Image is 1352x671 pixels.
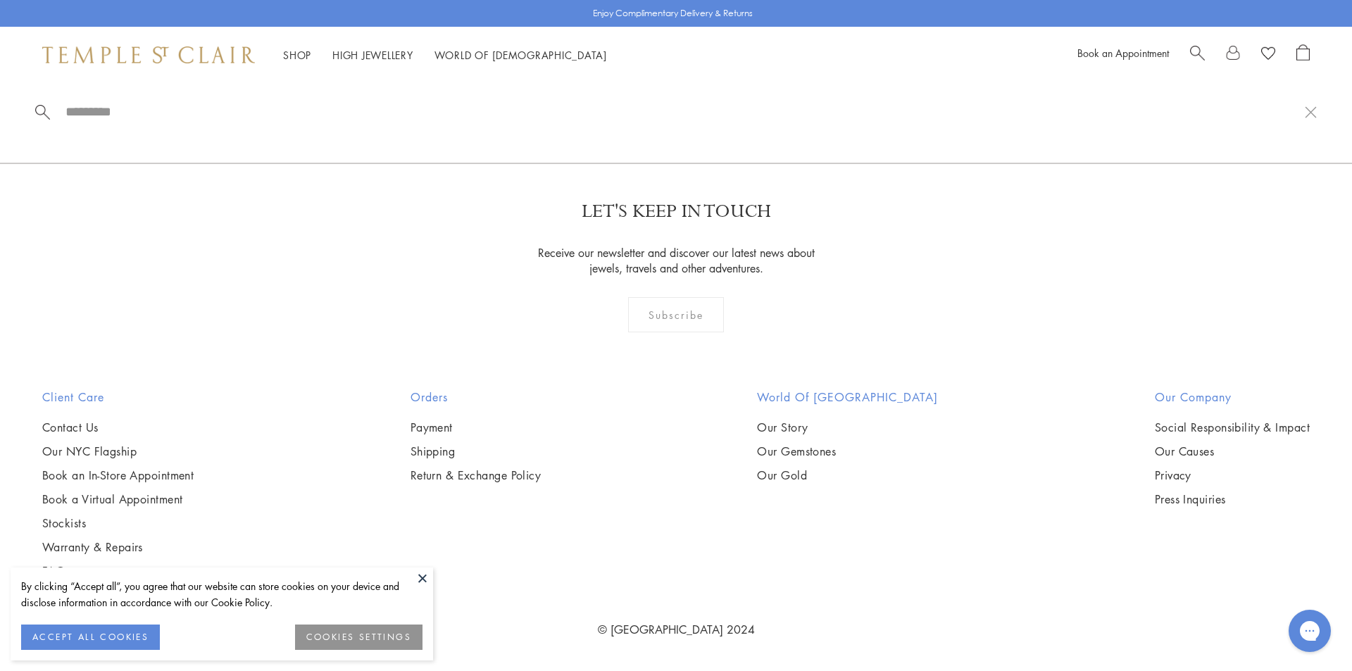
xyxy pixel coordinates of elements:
[283,48,311,62] a: ShopShop
[1296,44,1310,65] a: Open Shopping Bag
[598,622,755,637] a: © [GEOGRAPHIC_DATA] 2024
[534,245,819,276] p: Receive our newsletter and discover our latest news about jewels, travels and other adventures.
[42,389,194,406] h2: Client Care
[1261,44,1275,65] a: View Wishlist
[757,468,938,483] a: Our Gold
[42,515,194,531] a: Stockists
[21,625,160,650] button: ACCEPT ALL COOKIES
[1155,420,1310,435] a: Social Responsibility & Impact
[1155,444,1310,459] a: Our Causes
[42,444,194,459] a: Our NYC Flagship
[1155,491,1310,507] a: Press Inquiries
[42,539,194,555] a: Warranty & Repairs
[582,199,771,224] p: LET'S KEEP IN TOUCH
[411,389,542,406] h2: Orders
[593,6,753,20] p: Enjoy Complimentary Delivery & Returns
[757,420,938,435] a: Our Story
[1190,44,1205,65] a: Search
[42,420,194,435] a: Contact Us
[42,468,194,483] a: Book an In-Store Appointment
[1282,605,1338,657] iframe: Gorgias live chat messenger
[283,46,607,64] nav: Main navigation
[628,297,725,332] div: Subscribe
[295,625,423,650] button: COOKIES SETTINGS
[21,578,423,610] div: By clicking “Accept all”, you agree that our website can store cookies on your device and disclos...
[411,420,542,435] a: Payment
[1155,389,1310,406] h2: Our Company
[332,48,413,62] a: High JewelleryHigh Jewellery
[1077,46,1169,60] a: Book an Appointment
[42,491,194,507] a: Book a Virtual Appointment
[757,389,938,406] h2: World of [GEOGRAPHIC_DATA]
[1155,468,1310,483] a: Privacy
[411,444,542,459] a: Shipping
[757,444,938,459] a: Our Gemstones
[42,46,255,63] img: Temple St. Clair
[411,468,542,483] a: Return & Exchange Policy
[434,48,607,62] a: World of [DEMOGRAPHIC_DATA]World of [DEMOGRAPHIC_DATA]
[42,563,194,579] a: FAQs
